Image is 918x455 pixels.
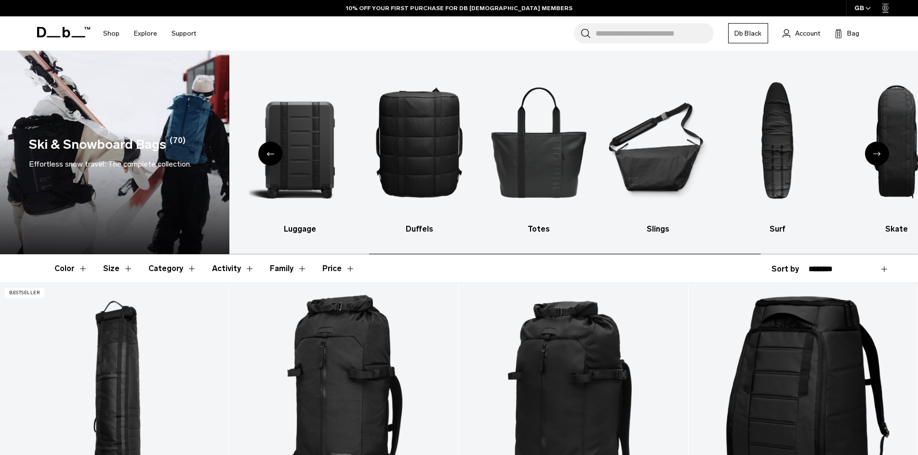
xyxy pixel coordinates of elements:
[847,28,859,39] span: Bag
[172,16,196,51] a: Support
[212,255,254,283] button: Toggle Filter
[130,65,232,219] img: Db
[368,65,471,219] img: Db
[488,65,590,235] li: 5 / 10
[134,16,157,51] a: Explore
[607,65,709,235] li: 6 / 10
[249,65,351,235] li: 3 / 10
[270,255,307,283] button: Toggle Filter
[170,135,186,155] span: (70)
[607,223,709,235] h3: Slings
[726,65,829,219] img: Db
[368,223,471,235] h3: Duffels
[795,28,820,39] span: Account
[103,255,133,283] button: Toggle Filter
[726,65,829,235] a: Db Surf
[368,65,471,235] a: Db Duffels
[96,16,203,51] nav: Main Navigation
[865,142,889,166] div: Next slide
[322,255,355,283] button: Toggle Price
[249,223,351,235] h3: Luggage
[29,135,166,155] h1: Ski & Snowboard Bags
[783,27,820,39] a: Account
[488,223,590,235] h3: Totes
[368,65,471,235] li: 4 / 10
[5,288,44,298] p: Bestseller
[249,65,351,235] a: Db Luggage
[130,223,232,235] h3: Backpacks
[726,65,829,235] li: 7 / 10
[130,65,232,235] li: 2 / 10
[103,16,120,51] a: Shop
[249,65,351,219] img: Db
[29,159,191,169] span: Effortless snow travel: The complete collection.
[607,65,709,219] img: Db
[488,65,590,235] a: Db Totes
[54,255,88,283] button: Toggle Filter
[835,27,859,39] button: Bag
[346,4,572,13] a: 10% OFF YOUR FIRST PURCHASE FOR DB [DEMOGRAPHIC_DATA] MEMBERS
[607,65,709,235] a: Db Slings
[488,65,590,219] img: Db
[130,65,232,235] a: Db Backpacks
[726,223,829,235] h3: Surf
[258,142,282,166] div: Previous slide
[148,255,197,283] button: Toggle Filter
[728,23,768,43] a: Db Black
